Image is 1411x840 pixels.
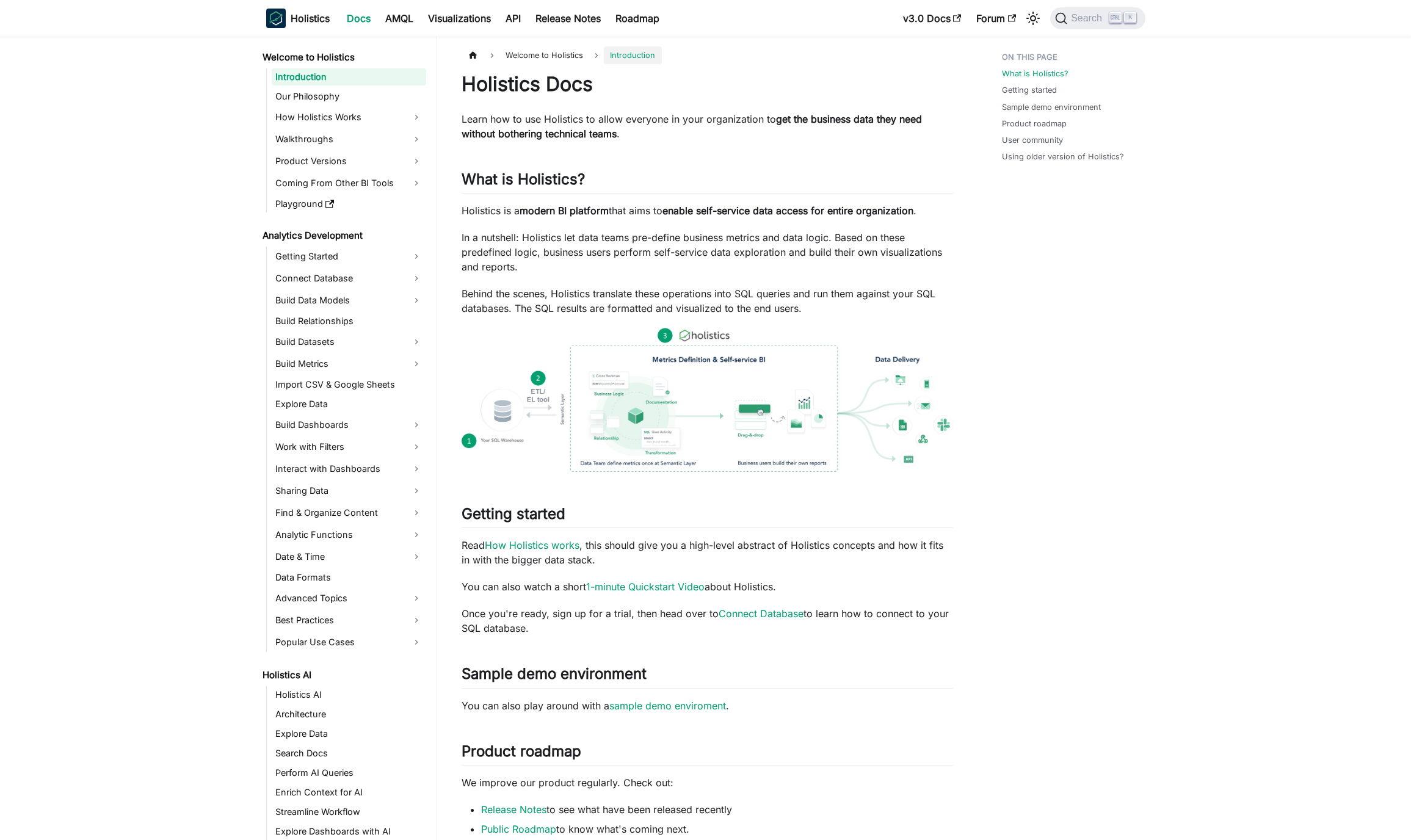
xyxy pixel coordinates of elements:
a: Perform AI Queries [272,764,426,781]
a: 1-minute Quickstart Video [586,581,705,593]
a: Date & Time [272,547,426,567]
a: Enrich Context for AI [272,784,426,801]
a: Analytic Functions [272,525,426,545]
a: Home page [462,46,485,64]
a: Explore Data [272,725,426,742]
h2: Getting started [462,505,953,528]
p: Read , this should give you a high-level abstract of Holistics concepts and how it fits in with t... [462,538,953,567]
a: Introduction [272,68,426,85]
button: Search (Ctrl+K) [1050,7,1145,29]
p: In a nutshell: Holistics let data teams pre-define business metrics and data logic. Based on thes... [462,230,953,274]
a: Using older version of Holistics? [1002,151,1124,162]
strong: enable self-service data access for entire organization [662,205,913,217]
a: Holistics AI [272,686,426,703]
a: Architecture [272,706,426,723]
a: v3.0 Docs [896,9,969,28]
a: Explore Dashboards with AI [272,823,426,840]
a: Release Notes [481,803,546,816]
b: Holistics [291,11,330,26]
a: Playground [272,195,426,212]
p: Behind the scenes, Holistics translate these operations into SQL queries and run them against you... [462,286,953,316]
p: Once you're ready, sign up for a trial, then head over to to learn how to connect to your SQL dat... [462,606,953,635]
a: AMQL [378,9,421,28]
a: Public Roadmap [481,823,556,835]
span: Search [1067,13,1109,24]
a: Connect Database [719,607,803,620]
span: Welcome to Holistics [499,46,589,64]
a: Analytics Development [259,227,426,244]
button: Switch between dark and light mode (currently light mode) [1023,9,1043,28]
li: to see what have been released recently [481,802,953,817]
img: Holistics [266,9,286,28]
a: Work with Filters [272,437,426,457]
img: How Holistics fits in your Data Stack [462,328,953,472]
a: sample demo enviroment [609,700,726,712]
a: Find & Organize Content [272,503,426,523]
h2: What is Holistics? [462,170,953,194]
a: Advanced Topics [272,588,426,608]
a: Docs [339,9,378,28]
p: You can also play around with a . [462,698,953,713]
a: Popular Use Cases [272,632,426,652]
p: Learn how to use Holistics to allow everyone in your organization to . [462,112,953,141]
a: Product roadmap [1002,118,1067,129]
kbd: K [1124,12,1136,23]
a: Streamline Workflow [272,803,426,820]
li: to know what's coming next. [481,822,953,836]
a: Data Formats [272,569,426,586]
h2: Sample demo environment [462,665,953,688]
a: Coming From Other BI Tools [272,173,426,193]
h2: Product roadmap [462,742,953,766]
strong: modern BI platform [520,205,609,217]
a: Build Datasets [272,332,426,352]
a: How Holistics Works [272,107,426,127]
a: Our Philosophy [272,88,426,105]
a: User community [1002,134,1063,146]
a: Getting started [1002,84,1057,96]
a: Welcome to Holistics [259,49,426,66]
p: Holistics is a that aims to . [462,203,953,218]
a: Interact with Dashboards [272,459,426,479]
a: Best Practices [272,610,426,630]
span: Introduction [604,46,661,64]
a: Build Metrics [272,354,426,374]
a: Release Notes [528,9,608,28]
a: Visualizations [421,9,498,28]
p: You can also watch a short about Holistics. [462,579,953,594]
a: Sharing Data [272,481,426,501]
a: Roadmap [608,9,667,28]
a: Explore Data [272,396,426,413]
a: Build Dashboards [272,415,426,435]
a: Sample demo environment [1002,101,1101,113]
a: Build Data Models [272,291,426,310]
p: We improve our product regularly. Check out: [462,775,953,790]
a: Connect Database [272,269,426,288]
a: API [498,9,528,28]
a: Build Relationships [272,313,426,330]
nav: Breadcrumbs [462,46,953,64]
h1: Holistics Docs [462,72,953,96]
a: How Holistics works [485,539,579,551]
a: Getting Started [272,247,426,266]
a: HolisticsHolistics [266,9,330,28]
a: Search Docs [272,745,426,762]
a: Forum [969,9,1023,28]
nav: Docs sidebar [254,37,437,840]
a: Product Versions [272,151,426,171]
a: Import CSV & Google Sheets [272,376,426,393]
a: What is Holistics? [1002,68,1068,79]
a: Walkthroughs [272,129,426,149]
a: Holistics AI [259,667,426,684]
